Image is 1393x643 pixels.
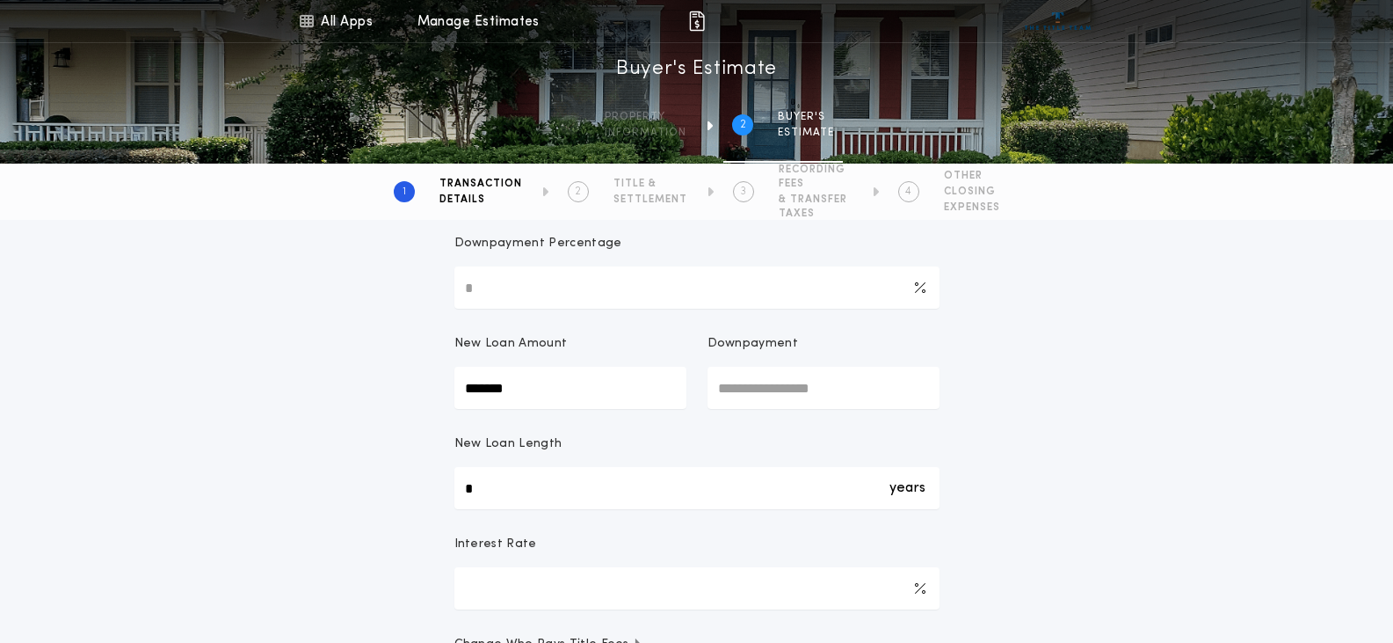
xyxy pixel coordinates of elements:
[454,435,562,453] p: New Loan Length
[403,185,406,199] h2: 1
[1025,12,1091,30] img: vs-icon
[740,118,746,132] h2: 2
[613,177,687,191] span: TITLE &
[454,536,537,553] p: Interest Rate
[454,267,940,309] input: Downpayment Percentage
[605,126,686,140] span: information
[944,169,1000,183] span: OTHER
[454,235,622,252] p: Downpayment Percentage
[779,193,852,221] span: & TRANSFER TAXES
[707,367,940,409] input: Downpayment
[454,335,568,353] p: New Loan Amount
[575,185,581,199] h2: 2
[779,163,852,191] span: RECORDING FEES
[778,126,834,140] span: ESTIMATE
[454,367,686,409] input: New Loan Amount
[944,185,1000,199] span: CLOSING
[944,201,1000,215] span: EXPENSES
[778,110,834,124] span: BUYER'S
[707,335,799,353] p: Downpayment
[454,567,940,610] input: Interest Rate
[889,467,925,509] div: years
[439,177,522,191] span: TRANSACTION
[905,185,911,199] h2: 4
[616,55,777,84] h1: Buyer's Estimate
[439,193,522,207] span: DETAILS
[686,11,707,32] img: img
[605,110,686,124] span: Property
[613,193,687,207] span: SETTLEMENT
[740,185,746,199] h2: 3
